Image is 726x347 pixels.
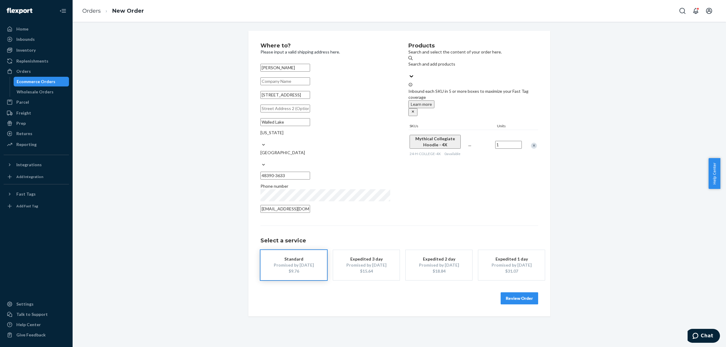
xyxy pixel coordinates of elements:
button: StandardPromised by [DATE]$9.76 [260,250,327,280]
div: $9.76 [270,268,318,274]
ol: breadcrumbs [77,2,149,20]
a: Ecommerce Orders [14,77,69,86]
input: City [260,118,310,126]
a: Wholesale Orders [14,87,69,97]
div: Replenishments [16,58,48,64]
span: 24-H-COLLEGE-4X [410,151,441,156]
div: Give Feedback [16,332,46,338]
a: Help Center [4,320,69,329]
span: 0 available [444,151,460,156]
button: Expedited 3 dayPromised by [DATE]$15.64 [333,250,400,280]
span: Mythical Collegiate Hoodie - 4X [415,136,455,147]
input: Street Address [260,91,310,99]
div: Parcel [16,99,29,105]
button: Help Center [708,158,720,189]
div: Inbounds [16,36,35,42]
div: Talk to Support [16,311,48,317]
div: Add Integration [16,174,43,179]
button: Talk to Support [4,310,69,319]
div: Settings [16,301,34,307]
button: Open account menu [703,5,715,17]
input: Street Address 2 (Optional) [260,105,310,112]
div: Standard [270,256,318,262]
a: Add Fast Tag [4,201,69,211]
a: Freight [4,108,69,118]
a: Settings [4,299,69,309]
input: ZIP Code [260,172,310,180]
div: Freight [16,110,31,116]
button: Give Feedback [4,330,69,340]
button: Open Search Box [676,5,688,17]
div: Remove Item [531,143,537,149]
button: Open notifications [690,5,702,17]
a: Replenishments [4,56,69,66]
div: Expedited 1 day [487,256,536,262]
button: Mythical Collegiate Hoodie - 4X [410,135,461,149]
a: Inventory [4,45,69,55]
input: Search and add products [408,67,409,73]
a: Add Integration [4,172,69,182]
span: — [468,143,472,148]
div: [GEOGRAPHIC_DATA] [260,150,390,156]
a: Inbounds [4,34,69,44]
div: Expedited 2 day [415,256,463,262]
div: Home [16,26,28,32]
input: Company Name [260,77,310,85]
button: Expedited 2 dayPromised by [DATE]$18.84 [406,250,472,280]
h2: Where to? [260,43,390,49]
div: Fast Tags [16,191,36,197]
div: Expedited 3 day [342,256,391,262]
button: close [408,108,417,116]
img: Flexport logo [7,8,32,14]
div: Wholesale Orders [17,89,54,95]
input: Email (Only Required for International) [260,205,310,213]
div: $18.84 [415,268,463,274]
div: Prep [16,120,26,126]
p: Please input a valid shipping address here. [260,49,390,55]
div: $15.64 [342,268,391,274]
button: Learn more [408,100,434,108]
div: Integrations [16,162,42,168]
input: First & Last Name [260,64,310,72]
div: Returns [16,131,32,137]
button: Expedited 1 dayPromised by [DATE]$31.07 [478,250,545,280]
input: [GEOGRAPHIC_DATA] [260,156,261,162]
a: Home [4,24,69,34]
a: Reporting [4,140,69,149]
div: Reporting [16,141,37,148]
div: Units [496,123,523,130]
a: Prep [4,118,69,128]
button: Review Order [501,292,538,304]
a: New Order [112,8,144,14]
div: Promised by [DATE] [487,262,536,268]
div: Inventory [16,47,36,53]
input: Quantity [495,141,522,149]
div: SKUs [408,123,496,130]
button: Close Navigation [57,5,69,17]
div: $31.07 [487,268,536,274]
div: Search and add products [408,61,538,67]
h2: Products [408,43,538,49]
div: Promised by [DATE] [415,262,463,268]
div: Add Fast Tag [16,203,38,209]
div: Inbound each SKU in 5 or more boxes to maximize your Fast Tag coverage [408,82,538,116]
a: Parcel [4,97,69,107]
input: [US_STATE] [260,136,261,142]
div: Promised by [DATE] [270,262,318,268]
a: Orders [4,66,69,76]
a: Orders [82,8,101,14]
div: Help Center [16,322,41,328]
iframe: To enrich screen reader interactions, please activate Accessibility in Grammarly extension settings [688,329,720,344]
button: Integrations [4,160,69,170]
div: [US_STATE] [260,130,390,136]
div: Ecommerce Orders [17,79,55,85]
button: Fast Tags [4,189,69,199]
div: Orders [16,68,31,74]
p: Search and select the content of your order here. [408,49,538,55]
span: Phone number [260,183,288,189]
a: Returns [4,129,69,138]
h1: Select a service [260,238,538,244]
div: Promised by [DATE] [342,262,391,268]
